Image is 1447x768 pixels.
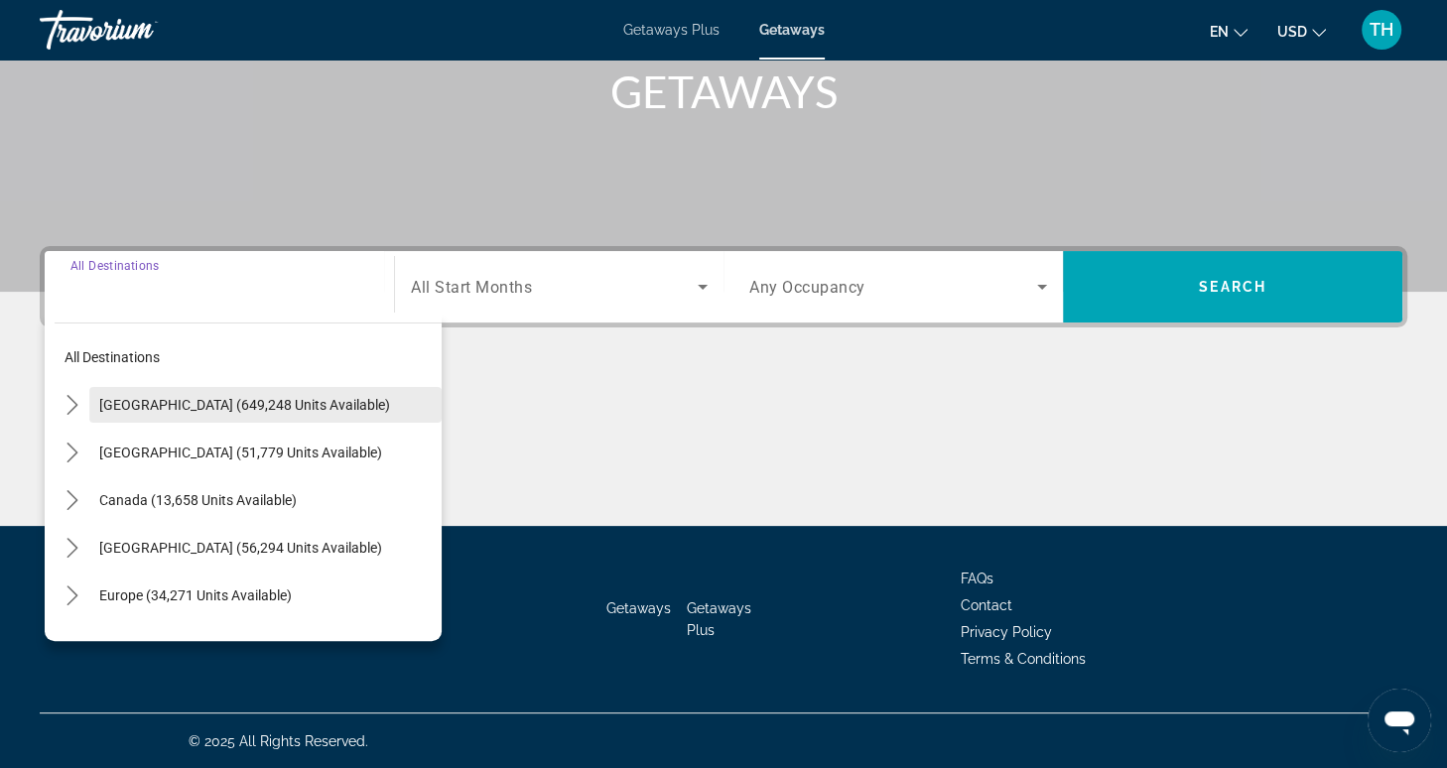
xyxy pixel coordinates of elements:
span: [GEOGRAPHIC_DATA] (649,248 units available) [99,397,390,413]
button: Select destination: All destinations [55,339,442,375]
span: All destinations [65,349,160,365]
span: All Destinations [70,258,159,272]
a: Privacy Policy [961,624,1052,640]
span: Search [1199,279,1266,295]
a: FAQs [961,571,993,586]
span: USD [1277,24,1307,40]
button: Select destination: Caribbean & Atlantic Islands (56,294 units available) [89,530,442,566]
span: TH [1370,20,1393,40]
span: © 2025 All Rights Reserved. [189,733,368,749]
a: Getaways [606,600,671,616]
a: Travorium [40,4,238,56]
button: Select destination: Mexico (51,779 units available) [89,435,442,470]
button: Toggle Mexico (51,779 units available) submenu [55,436,89,470]
button: Change language [1210,17,1248,46]
span: [GEOGRAPHIC_DATA] (51,779 units available) [99,445,382,460]
span: en [1210,24,1229,40]
span: [GEOGRAPHIC_DATA] (56,294 units available) [99,540,382,556]
button: Toggle United States (649,248 units available) submenu [55,388,89,423]
a: Terms & Conditions [961,651,1086,667]
span: Any Occupancy [749,278,865,297]
a: Contact [961,597,1012,613]
div: Destination options [45,313,442,641]
a: Getaways [759,22,825,38]
button: Toggle Australia (3,174 units available) submenu [55,626,89,661]
button: Toggle Canada (13,658 units available) submenu [55,483,89,518]
a: Getaways Plus [623,22,720,38]
button: User Menu [1356,9,1407,51]
button: Select destination: Europe (34,271 units available) [89,577,442,613]
button: Change currency [1277,17,1326,46]
button: Toggle Europe (34,271 units available) submenu [55,578,89,613]
span: Europe (34,271 units available) [99,587,292,603]
iframe: Button to launch messaging window [1368,689,1431,752]
button: Search [1063,251,1402,322]
button: Select destination: Canada (13,658 units available) [89,482,442,518]
button: Select destination: Australia (3,174 units available) [89,625,442,661]
h1: SEE THE WORLD WITH TRAVORIUM GETAWAYS [351,14,1096,117]
button: Toggle Caribbean & Atlantic Islands (56,294 units available) submenu [55,531,89,566]
span: All Start Months [411,278,532,297]
input: Select destination [70,276,368,300]
a: Getaways Plus [687,600,751,638]
span: Canada (13,658 units available) [99,492,297,508]
button: Select destination: United States (649,248 units available) [89,387,442,423]
div: Search widget [45,251,1402,322]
